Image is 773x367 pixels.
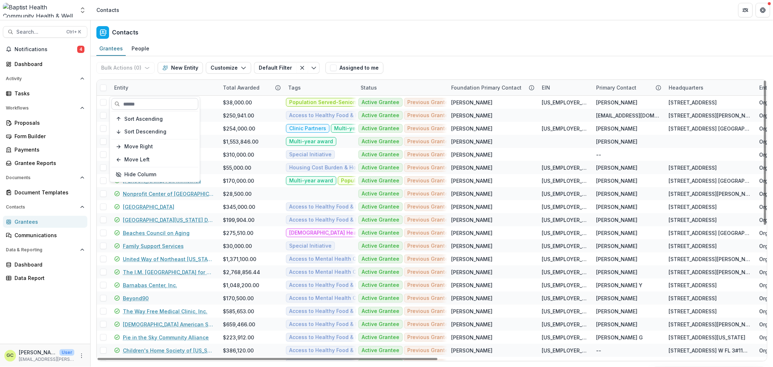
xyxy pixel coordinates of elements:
[596,112,660,119] div: [EMAIL_ADDRESS][DOMAIN_NAME]
[289,152,332,158] span: Special Initiative
[407,334,452,341] span: Previous Grantee
[223,216,254,224] div: $199,904.00
[542,216,587,224] div: [US_EMPLOYER_IDENTIFICATION_NUMBER]
[110,80,219,95] div: Entity
[738,3,753,17] button: Partners
[325,62,383,74] button: Assigned to me
[407,152,452,158] span: Previous Grantee
[123,255,214,263] a: United Way of Northeast [US_STATE], Inc.
[669,334,745,341] div: [STREET_ADDRESS][US_STATE]
[537,80,592,95] div: EIN
[3,130,87,142] a: Form Builder
[289,125,326,132] span: Clinic Partners
[19,349,57,356] p: [PERSON_NAME]
[596,190,637,198] div: [PERSON_NAME]
[447,84,526,91] div: Foundation Primary Contact
[669,99,717,106] div: [STREET_ADDRESS]
[3,201,87,213] button: Open Contacts
[129,42,152,56] a: People
[669,281,717,289] div: [STREET_ADDRESS]
[756,3,770,17] button: Get Help
[664,84,708,91] div: Headquarters
[223,347,254,354] div: $386,120.00
[111,126,198,138] button: Sort Descending
[669,347,751,354] div: [STREET_ADDRESS] W FL 3#1147 Orlando FL 32822
[110,84,133,91] div: Entity
[77,351,86,360] button: More
[542,177,587,185] div: [US_EMPLOYER_IDENTIFICATION_NUMBER]
[219,80,284,95] div: Total Awarded
[407,321,452,327] span: Previous Grantee
[14,159,82,167] div: Grantee Reports
[111,154,198,166] button: Move Left
[123,347,214,354] a: Children's Home Society of [US_STATE], Inc.
[3,272,87,284] a: Data Report
[59,349,74,356] p: User
[542,99,587,106] div: [US_EMPLOYER_IDENTIFICATION_NUMBER]
[96,42,126,56] a: Grantees
[362,112,399,119] span: Active Grantee
[3,244,87,256] button: Open Data & Reporting
[289,256,365,262] span: Access to Mental Health Care
[308,62,320,74] button: Toggle menu
[3,44,87,55] button: Notifications4
[223,151,254,158] div: $310,000.00
[3,26,87,38] button: Search...
[451,151,493,158] div: [PERSON_NAME]
[289,165,387,171] span: Housing Cost Burden & Homelessness
[669,229,751,237] div: [STREET_ADDRESS] [GEOGRAPHIC_DATA] US 32250
[451,308,493,315] div: [PERSON_NAME]
[123,268,214,276] a: The I.M. [GEOGRAPHIC_DATA] for The Homeless, Inc.
[289,269,365,275] span: Access to Mental Health Care
[362,230,399,236] span: Active Grantee
[362,165,399,171] span: Active Grantee
[542,190,587,198] div: [US_EMPLOYER_IDENTIFICATION_NUMBER]
[596,164,637,172] div: [PERSON_NAME]
[451,321,493,328] div: [PERSON_NAME]
[407,269,452,275] span: Previous Grantee
[3,117,87,129] a: Proposals
[542,125,587,132] div: [US_EMPLOYER_IDENTIFICATION_NUMBER]
[362,243,399,249] span: Active Grantee
[14,132,82,140] div: Form Builder
[362,217,399,223] span: Active Grantee
[362,269,399,275] span: Active Grantee
[123,190,214,198] a: Nonprofit Center of [GEOGRAPHIC_DATA][US_STATE]
[542,308,587,315] div: [US_EMPLOYER_IDENTIFICATION_NUMBER]
[206,62,251,74] button: Customize
[14,119,82,127] div: Proposals
[3,229,87,241] a: Communications
[356,84,381,91] div: Status
[407,217,452,223] span: Previous Grantee
[6,175,77,180] span: Documents
[3,3,75,17] img: Baptist Health Community Health & Well Being logo
[289,204,390,210] span: Access to Healthy Food & Food Security
[123,242,184,250] a: Family Support Services
[223,255,256,263] div: $1,371,100.00
[14,146,82,153] div: Payments
[223,177,254,185] div: $170,000.00
[289,112,390,119] span: Access to Healthy Food & Food Security
[451,255,493,263] div: [PERSON_NAME]
[596,242,637,250] div: [PERSON_NAME]
[223,99,252,106] div: $38,000.00
[223,125,255,132] div: $254,000.00
[219,84,264,91] div: Total Awarded
[407,282,452,288] span: Previous Grantee
[284,80,356,95] div: Tags
[542,203,587,211] div: [US_EMPLOYER_IDENTIFICATION_NUMBER]
[6,247,77,252] span: Data & Reporting
[223,294,254,302] div: $170,500.00
[223,334,254,341] div: $223,912.00
[3,157,87,169] a: Grantee Reports
[158,62,203,74] button: New Entity
[6,106,77,111] span: Workflows
[407,256,452,262] span: Previous Grantee
[362,282,399,288] span: Active Grantee
[542,229,587,237] div: [US_EMPLOYER_IDENTIFICATION_NUMBER]
[451,281,493,289] div: [PERSON_NAME]
[289,230,420,236] span: [DEMOGRAPHIC_DATA] Health Board Representation
[356,80,447,95] div: Status
[362,139,399,145] span: Active Grantee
